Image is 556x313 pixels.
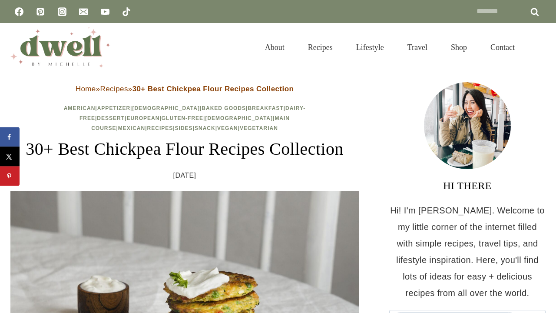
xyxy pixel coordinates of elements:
[173,169,196,182] time: [DATE]
[10,3,28,20] a: Facebook
[97,105,130,111] a: Appetizer
[126,115,159,121] a: European
[296,32,344,63] a: Recipes
[389,178,546,193] h3: HI THERE
[439,32,479,63] a: Shop
[479,32,526,63] a: Contact
[64,105,96,111] a: American
[253,32,296,63] a: About
[97,115,125,121] a: Dessert
[118,3,135,20] a: TikTok
[96,3,114,20] a: YouTube
[253,32,526,63] nav: Primary Navigation
[162,115,203,121] a: Gluten-Free
[53,3,71,20] a: Instagram
[248,105,283,111] a: Breakfast
[100,85,128,93] a: Recipes
[75,3,92,20] a: Email
[76,85,96,93] a: Home
[10,136,359,162] h1: 30+ Best Chickpea Flour Recipes Collection
[175,125,193,131] a: Sides
[132,85,294,93] strong: 30+ Best Chickpea Flour Recipes Collection
[531,40,546,55] button: View Search Form
[132,105,200,111] a: [DEMOGRAPHIC_DATA]
[147,125,173,131] a: Recipes
[76,85,294,93] span: » »
[10,27,110,67] img: DWELL by michelle
[118,125,145,131] a: Mexican
[202,105,246,111] a: Baked Goods
[217,125,238,131] a: Vegan
[32,3,49,20] a: Pinterest
[195,125,215,131] a: Snack
[205,115,273,121] a: [DEMOGRAPHIC_DATA]
[396,32,439,63] a: Travel
[240,125,278,131] a: Vegetarian
[64,105,306,131] span: | | | | | | | | | | | | | | | |
[344,32,396,63] a: Lifestyle
[389,202,546,301] p: Hi! I'm [PERSON_NAME]. Welcome to my little corner of the internet filled with simple recipes, tr...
